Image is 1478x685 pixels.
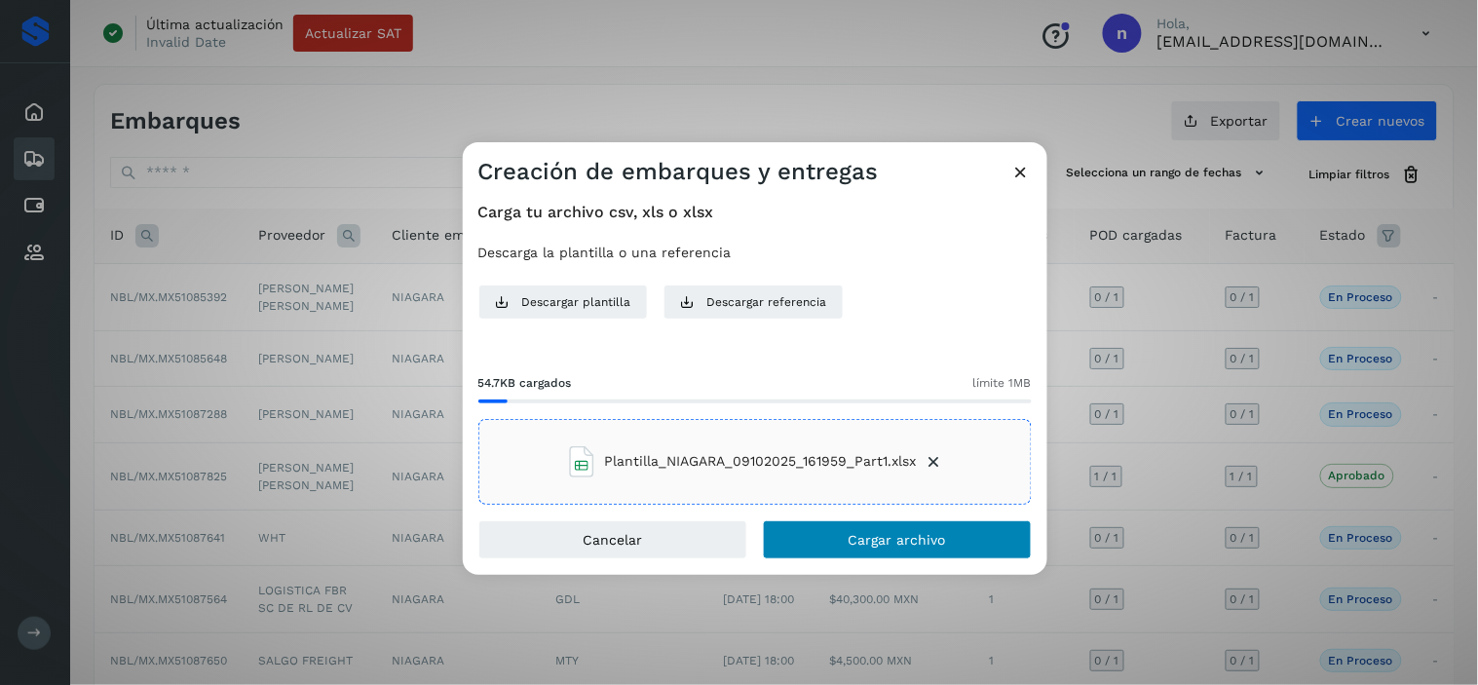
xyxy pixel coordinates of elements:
[605,451,917,472] span: Plantilla_NIAGARA_09102025_161959_Part1.xlsx
[478,203,1032,221] h4: Carga tu archivo csv, xls o xlsx
[663,285,844,320] button: Descargar referencia
[707,293,827,311] span: Descargar referencia
[973,374,1032,392] span: límite 1MB
[478,520,747,559] button: Cancelar
[849,533,946,547] span: Cargar archivo
[478,158,879,186] h3: Creación de embarques y entregas
[478,374,572,392] span: 54.7KB cargados
[763,520,1032,559] button: Cargar archivo
[522,293,631,311] span: Descargar plantilla
[478,285,648,320] button: Descargar plantilla
[583,533,642,547] span: Cancelar
[478,245,1032,261] p: Descarga la plantilla o una referencia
